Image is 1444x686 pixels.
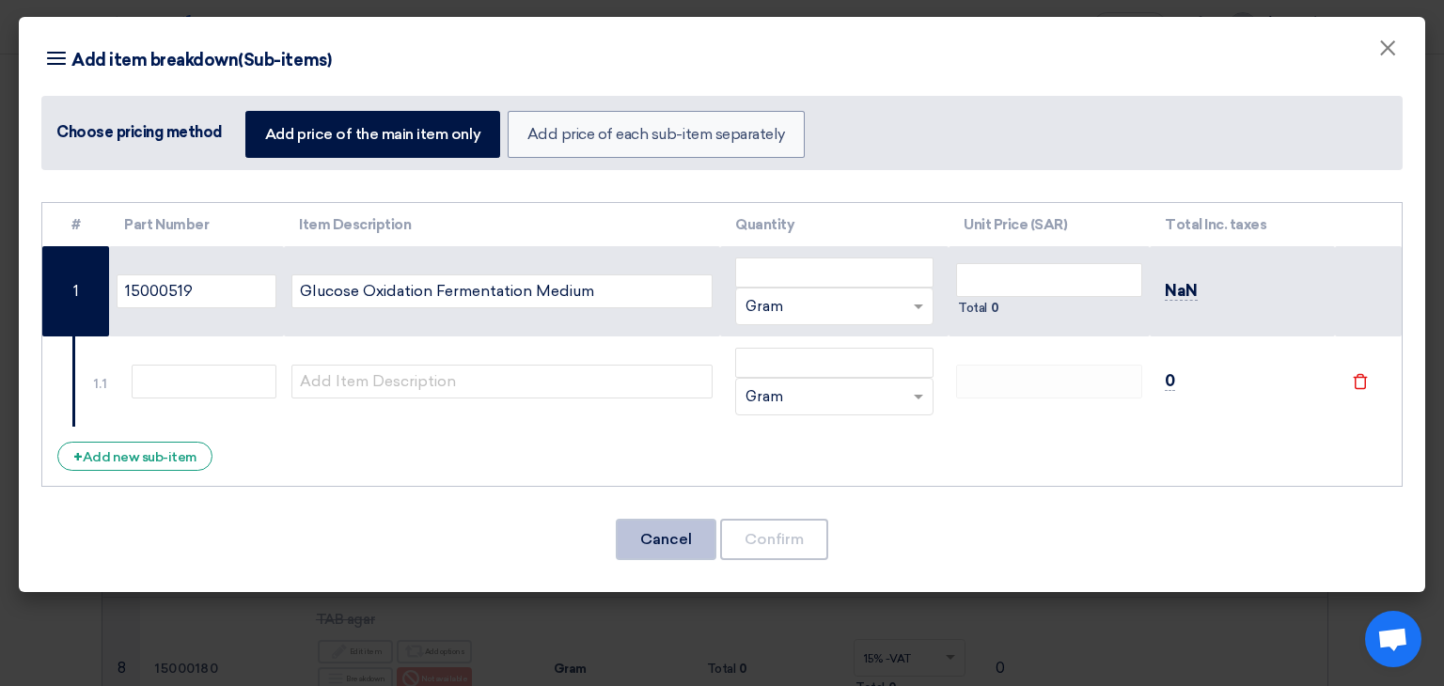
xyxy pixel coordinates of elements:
[991,299,999,318] span: 0
[746,296,783,318] span: Gram
[291,365,713,398] input: Add Item Description
[109,203,284,247] th: Part Number
[42,246,109,336] td: 1
[958,299,987,318] span: Total
[720,519,828,560] button: Confirm
[1378,34,1397,71] span: ×
[41,47,331,73] h4: Add item breakdown(Sub-items)
[1165,371,1175,391] span: 0
[57,442,212,471] div: Add new sub-item
[746,386,783,408] span: Gram
[1165,281,1198,301] span: NaN
[1150,203,1334,247] th: Total Inc. taxes
[1365,611,1421,667] div: Open chat
[949,203,1150,247] th: Unit Price (SAR)
[735,257,934,288] input: Price in EGP
[284,203,720,247] th: Item Description
[735,348,934,378] input: Price in EGP
[42,203,109,247] th: #
[616,519,716,560] button: Cancel
[94,374,108,394] div: 1.1
[720,203,949,247] th: Quantity
[1363,30,1412,68] button: Close
[73,448,83,466] span: +
[291,274,713,308] input: Add Item Description
[245,111,500,158] label: Add price of the main item only
[508,111,805,158] label: Add price of each sub-item separately
[56,121,223,144] div: Choose pricing method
